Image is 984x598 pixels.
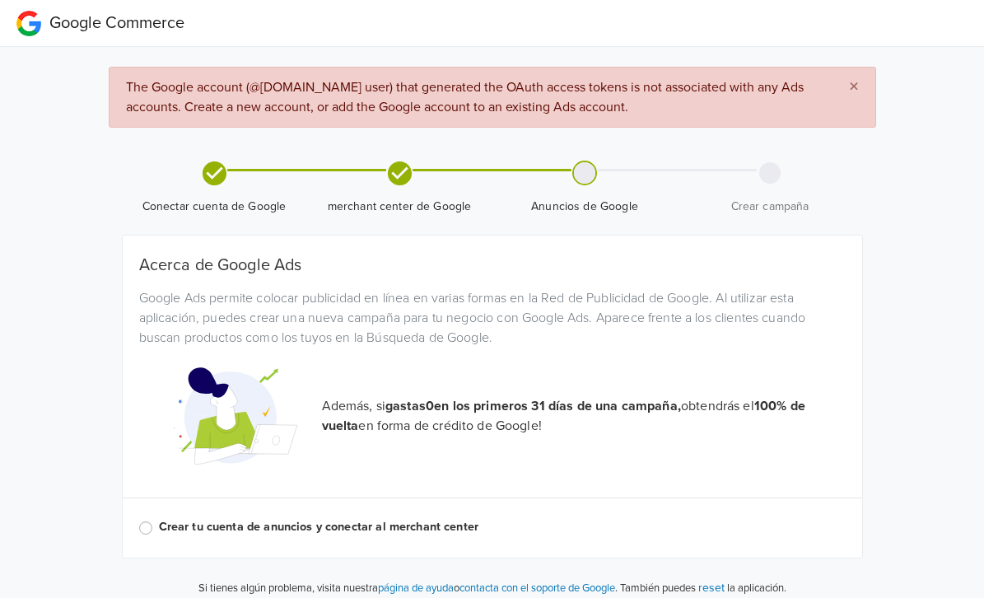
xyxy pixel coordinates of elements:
[684,199,856,215] span: Crear campaña
[618,578,786,597] p: También puedes la aplicación.
[832,68,875,107] button: Close
[139,255,846,275] h5: Acerca de Google Ads
[849,75,859,99] span: ×
[314,199,486,215] span: merchant center de Google
[385,398,681,414] strong: gastas 0 en los primeros 31 días de una campaña,
[49,13,184,33] span: Google Commerce
[127,288,858,348] div: Google Ads permite colocar publicidad en línea en varias formas en la Red de Publicidad de Google...
[198,581,618,597] p: Si tienes algún problema, visita nuestra o .
[322,396,846,436] p: Además, si obtendrás el en forma de crédito de Google!
[126,79,804,115] span: The Google account (@[DOMAIN_NAME] user) that generated the OAuth access tokens is not associated...
[698,578,725,597] button: reset
[459,582,615,595] a: contacta con el soporte de Google
[378,582,454,595] a: página de ayuda
[159,518,846,536] label: Crear tu cuenta de anuncios y conectar al merchant center
[174,354,297,478] img: Google Promotional Codes
[128,199,301,215] span: Conectar cuenta de Google
[499,199,671,215] span: Anuncios de Google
